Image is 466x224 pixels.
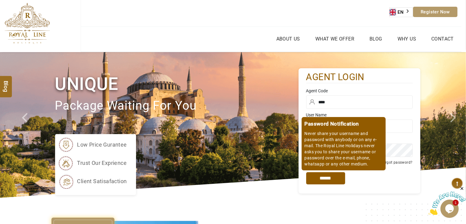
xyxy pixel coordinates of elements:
[390,8,413,17] a: EN
[306,71,413,83] h2: agent login
[396,34,418,43] a: Why Us
[381,160,412,165] a: Forgot password?
[430,34,455,43] a: Contact
[55,73,299,95] h1: Unique
[389,7,413,17] aside: Language selected: English
[275,34,302,43] a: About Us
[443,52,466,198] a: Check next image
[55,96,299,116] p: package waiting for you
[313,161,336,165] label: Remember me
[58,137,127,152] li: low price gurantee
[428,186,466,215] iframe: chat widget
[58,155,127,171] li: trust our exprience
[5,3,50,44] img: The Royal Line Holidays
[389,7,413,17] div: Language
[306,136,413,142] label: Password
[2,80,10,86] span: Blog
[58,174,127,189] li: client satisafaction
[314,34,356,43] a: What we Offer
[14,52,37,198] a: Check next prev
[413,7,457,17] a: Register Now
[306,112,413,118] label: User Name
[306,88,413,94] label: Agent Code
[368,34,384,43] a: Blog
